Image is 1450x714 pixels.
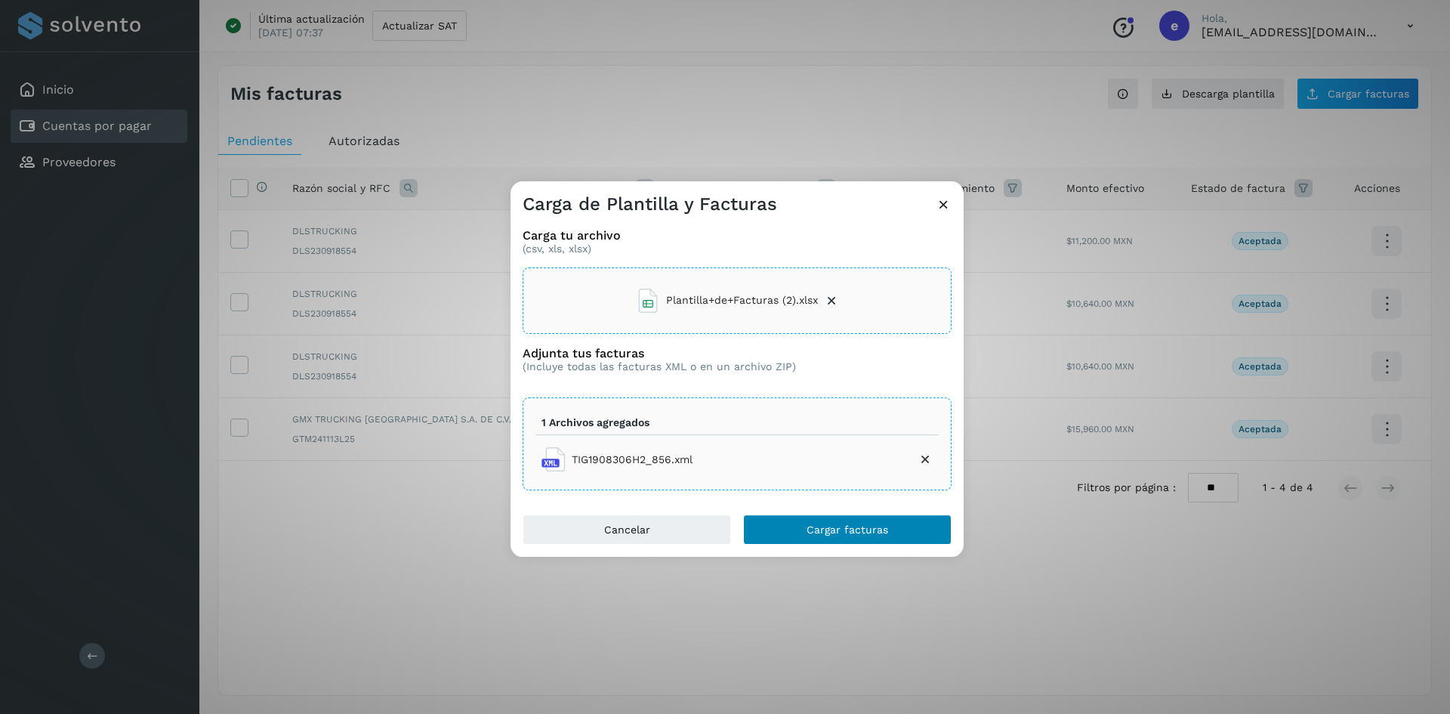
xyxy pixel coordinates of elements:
p: 1 Archivos agregados [541,416,649,429]
button: Cancelar [523,515,731,545]
span: Cargar facturas [807,524,888,535]
span: Cancelar [604,524,650,535]
button: Cargar facturas [743,515,952,545]
h3: Carga de Plantilla y Facturas [523,193,777,215]
p: (Incluye todas las facturas XML o en un archivo ZIP) [523,360,796,373]
h3: Carga tu archivo [523,228,952,243]
span: TIG1908306H2_856.xml [572,452,693,468]
h3: Adjunta tus facturas [523,346,796,360]
span: Plantilla+de+Facturas (2).xlsx [666,292,818,308]
p: (csv, xls, xlsx) [523,243,952,255]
